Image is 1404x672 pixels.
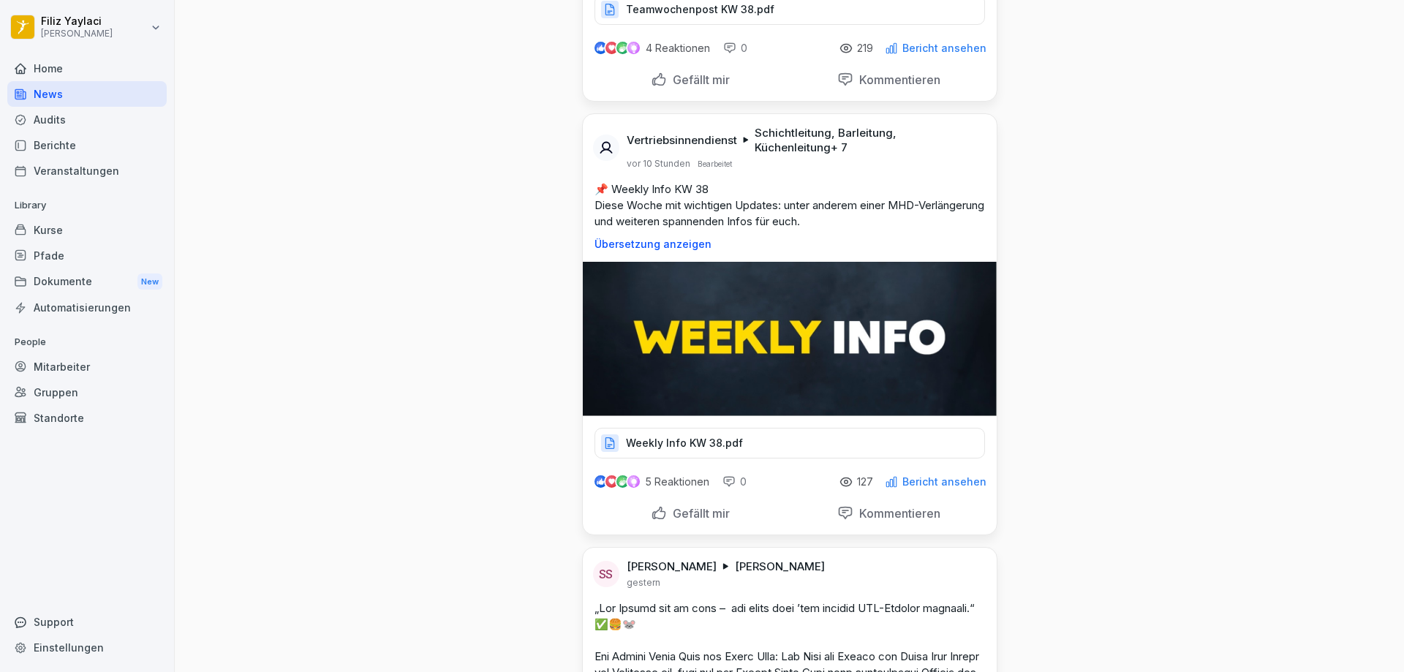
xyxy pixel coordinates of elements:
div: Dokumente [7,268,167,295]
p: Gefällt mir [667,506,730,521]
img: celebrate [616,42,629,54]
div: Support [7,609,167,635]
a: Veranstaltungen [7,158,167,184]
a: Gruppen [7,380,167,405]
p: Weekly Info KW 38.pdf [626,436,743,450]
p: gestern [627,577,660,589]
img: celebrate [616,475,629,488]
p: [PERSON_NAME] [735,559,825,574]
img: like [595,476,606,488]
p: 5 Reaktionen [646,476,709,488]
div: 0 [722,475,747,489]
a: Automatisierungen [7,295,167,320]
img: love [606,476,617,487]
img: inspiring [627,475,640,488]
p: vor 10 Stunden [627,158,690,170]
img: inspiring [627,42,640,55]
p: 📌 Weekly Info KW 38 Diese Woche mit wichtigen Updates: unter anderem einer MHD-Verlängerung und w... [595,181,985,230]
p: Library [7,194,167,217]
p: Schichtleitung, Barleitung, Küchenleitung + 7 [755,126,979,155]
p: Teamwochenpost KW 38.pdf [626,2,774,17]
a: Weekly Info KW 38.pdf [595,440,985,455]
p: Vertriebsinnendienst [627,133,737,148]
a: Audits [7,107,167,132]
a: Kurse [7,217,167,243]
p: 127 [857,476,873,488]
p: Übersetzung anzeigen [595,238,985,250]
a: DokumenteNew [7,268,167,295]
p: [PERSON_NAME] [627,559,717,574]
p: Kommentieren [853,72,940,87]
a: Einstellungen [7,635,167,660]
p: Bericht ansehen [902,42,986,54]
a: Standorte [7,405,167,431]
p: Kommentieren [853,506,940,521]
a: Teamwochenpost KW 38.pdf [595,7,985,21]
p: Bearbeitet [698,158,732,170]
div: New [137,273,162,290]
a: Mitarbeiter [7,354,167,380]
p: Filiz Yaylaci [41,15,113,28]
p: Bericht ansehen [902,476,986,488]
img: like [595,42,606,54]
p: Gefällt mir [667,72,730,87]
div: 0 [723,41,747,56]
a: Berichte [7,132,167,158]
img: love [606,42,617,53]
p: People [7,331,167,354]
a: Home [7,56,167,81]
p: [PERSON_NAME] [41,29,113,39]
div: SS [593,561,619,587]
p: 4 Reaktionen [646,42,710,54]
a: Pfade [7,243,167,268]
p: 219 [857,42,873,54]
a: News [7,81,167,107]
img: x2xer1z8nt1hg9jx4p66gr4y.png [583,262,997,416]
